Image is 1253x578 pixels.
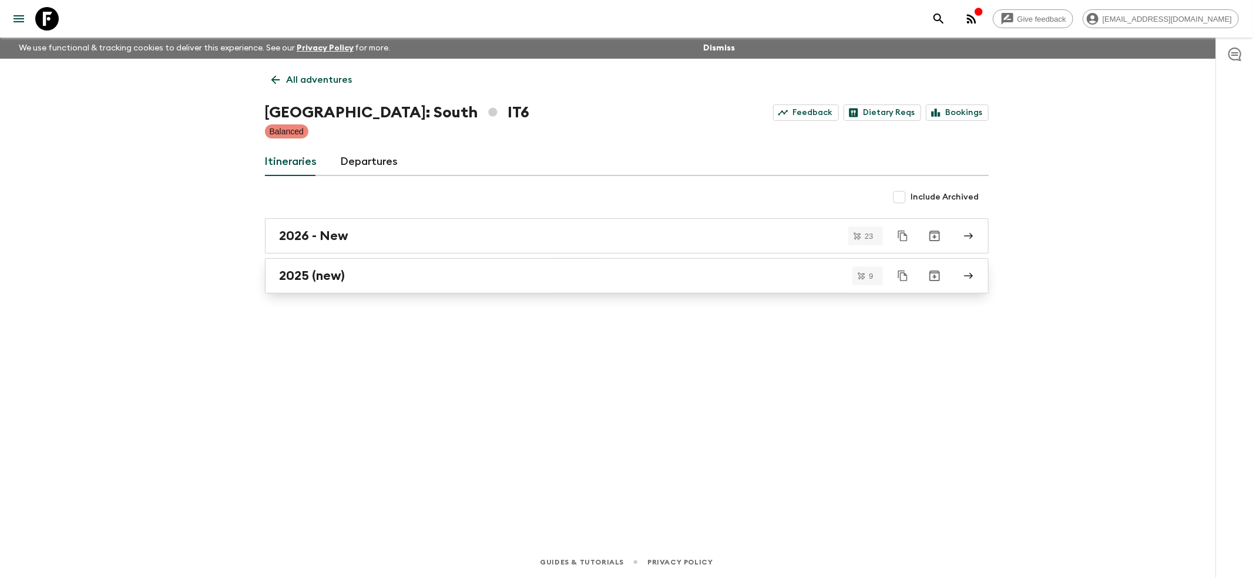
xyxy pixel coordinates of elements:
button: Duplicate [892,225,913,246]
p: We use functional & tracking cookies to deliver this experience. See our for more. [14,38,395,59]
button: Archive [923,224,946,248]
span: [EMAIL_ADDRESS][DOMAIN_NAME] [1096,15,1238,23]
h1: [GEOGRAPHIC_DATA]: South IT6 [265,101,529,124]
a: All adventures [265,68,359,92]
h2: 2025 (new) [280,268,345,283]
button: search adventures [927,7,950,31]
a: Privacy Policy [647,556,713,569]
span: Include Archived [911,191,979,203]
a: Bookings [926,104,989,121]
button: Duplicate [892,265,913,286]
button: Dismiss [700,40,738,56]
a: Itineraries [265,148,317,176]
a: Give feedback [993,9,1073,28]
span: 23 [858,232,880,240]
a: 2026 - New [265,218,989,253]
button: Archive [923,264,946,288]
a: Dietary Reqs [844,104,921,121]
button: menu [7,7,31,31]
a: Feedback [773,104,839,121]
a: Privacy Policy [297,44,354,52]
p: All adventures [287,73,352,87]
span: 9 [862,272,880,280]
a: Guides & Tutorials [540,556,624,569]
a: 2025 (new) [265,258,989,293]
p: Balanced [270,126,304,137]
a: Departures [341,148,398,176]
span: Give feedback [1011,15,1073,23]
h2: 2026 - New [280,228,349,244]
div: [EMAIL_ADDRESS][DOMAIN_NAME] [1083,9,1239,28]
